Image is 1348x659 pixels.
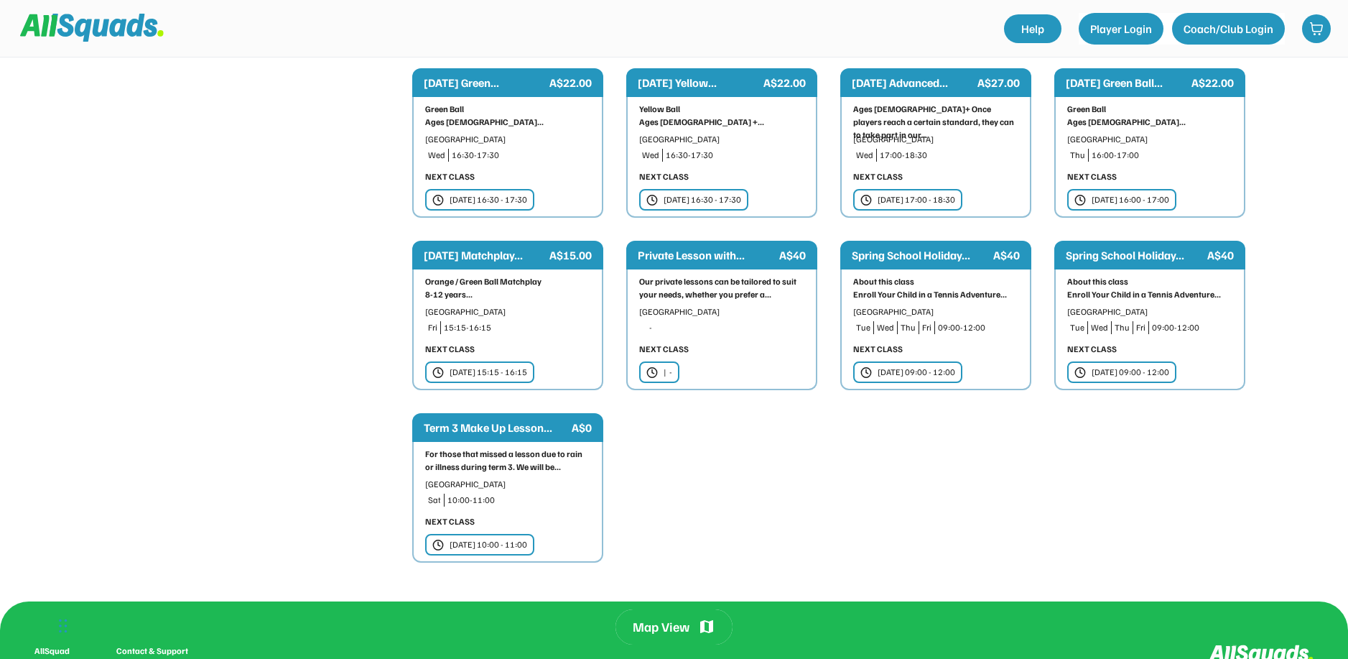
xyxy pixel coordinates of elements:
div: A$22.00 [763,74,806,91]
div: Fri [1136,321,1145,334]
div: NEXT CLASS [1067,170,1117,183]
div: Green Ball Ages [DEMOGRAPHIC_DATA]... [425,103,590,129]
div: NEXT CLASS [639,170,689,183]
div: - [649,321,804,334]
div: [GEOGRAPHIC_DATA] [425,478,590,491]
div: [DATE] 09:00 - 12:00 [1092,366,1169,379]
div: | - [664,366,672,379]
img: clock.svg [1074,194,1086,206]
div: NEXT CLASS [1067,343,1117,356]
a: Help [1004,14,1061,43]
div: NEXT CLASS [425,515,475,528]
div: Spring School Holiday... [852,246,990,264]
div: 16:30-17:30 [666,149,804,162]
div: A$22.00 [1191,74,1234,91]
div: Wed [877,321,894,334]
div: Wed [428,149,445,162]
div: NEXT CLASS [853,343,903,356]
div: Yellow Ball Ages [DEMOGRAPHIC_DATA] +... [639,103,804,129]
div: Wed [856,149,873,162]
div: 16:00-17:00 [1092,149,1232,162]
div: [DATE] Green Ball... [1066,74,1189,91]
img: clock.svg [646,367,658,379]
img: clock.svg [432,194,444,206]
div: Sat [428,494,441,507]
div: NEXT CLASS [425,170,475,183]
div: A$0 [572,419,592,436]
div: Wed [642,149,659,162]
div: Thu [1070,149,1085,162]
img: clock.svg [860,194,872,206]
div: [DATE] Advanced... [852,74,975,91]
div: [GEOGRAPHIC_DATA] [853,133,1018,146]
div: Ages [DEMOGRAPHIC_DATA]+ Once players reach a certain standard, they can to take part in our... [853,103,1018,142]
div: Spring School Holiday... [1066,246,1204,264]
div: 09:00-12:00 [1152,321,1232,334]
div: Thu [901,321,916,334]
img: clock.svg [432,367,444,379]
div: 15:15-16:15 [444,321,590,334]
div: A$15.00 [549,246,592,264]
div: 10:00-11:00 [447,494,590,507]
div: A$40 [1207,246,1234,264]
div: Fri [428,321,437,334]
img: clock.svg [860,367,872,379]
div: A$40 [993,246,1020,264]
div: Our private lessons can be tailored to suit your needs, whether you prefer a... [639,275,804,301]
div: Fri [922,321,931,334]
div: [GEOGRAPHIC_DATA] [639,133,804,146]
div: Orange / Green Ball Matchplay 8-12 years... [425,275,590,301]
div: 16:30-17:30 [452,149,590,162]
button: Player Login [1079,13,1163,45]
div: [GEOGRAPHIC_DATA] [639,305,804,318]
div: [DATE] 16:30 - 17:30 [664,193,741,206]
div: Term 3 Make Up Lesson... [424,419,569,436]
img: clock.svg [646,194,658,206]
div: 17:00-18:30 [880,149,1018,162]
div: [DATE] Yellow... [638,74,761,91]
div: Wed [1091,321,1108,334]
div: For those that missed a lesson due to rain or illness during term 3. We will be... [425,448,590,474]
img: shopping-cart-01%20%281%29.svg [1309,22,1324,36]
div: A$27.00 [977,74,1020,91]
img: clock.svg [432,539,444,551]
div: Contact & Support [116,645,205,658]
div: [DATE] 17:00 - 18:30 [878,193,955,206]
div: [DATE] 09:00 - 12:00 [878,366,955,379]
div: [DATE] 15:15 - 16:15 [450,366,527,379]
div: A$40 [779,246,806,264]
div: About this class Enroll Your Child in a Tennis Adventure... [853,275,1018,301]
div: [DATE] Green... [424,74,547,91]
div: [DATE] 16:30 - 17:30 [450,193,527,206]
button: Coach/Club Login [1172,13,1285,45]
div: 09:00-12:00 [938,321,1018,334]
img: Squad%20Logo.svg [20,14,164,41]
div: Green Ball Ages [DEMOGRAPHIC_DATA]... [1067,103,1232,129]
div: About this class Enroll Your Child in a Tennis Adventure... [1067,275,1232,301]
div: [DATE] Matchplay... [424,246,547,264]
div: [GEOGRAPHIC_DATA] [853,305,1018,318]
div: NEXT CLASS [853,170,903,183]
div: A$22.00 [549,74,592,91]
div: [GEOGRAPHIC_DATA] [1067,305,1232,318]
div: [GEOGRAPHIC_DATA] [425,133,590,146]
div: [GEOGRAPHIC_DATA] [1067,133,1232,146]
div: Tue [856,321,870,334]
div: [DATE] 16:00 - 17:00 [1092,193,1169,206]
img: clock.svg [1074,367,1086,379]
div: Thu [1115,321,1130,334]
div: [DATE] 10:00 - 11:00 [450,538,527,551]
div: Private Lesson with... [638,246,776,264]
div: Map View [633,618,689,636]
div: NEXT CLASS [639,343,689,356]
div: NEXT CLASS [425,343,475,356]
div: Tue [1070,321,1084,334]
div: [GEOGRAPHIC_DATA] [425,305,590,318]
